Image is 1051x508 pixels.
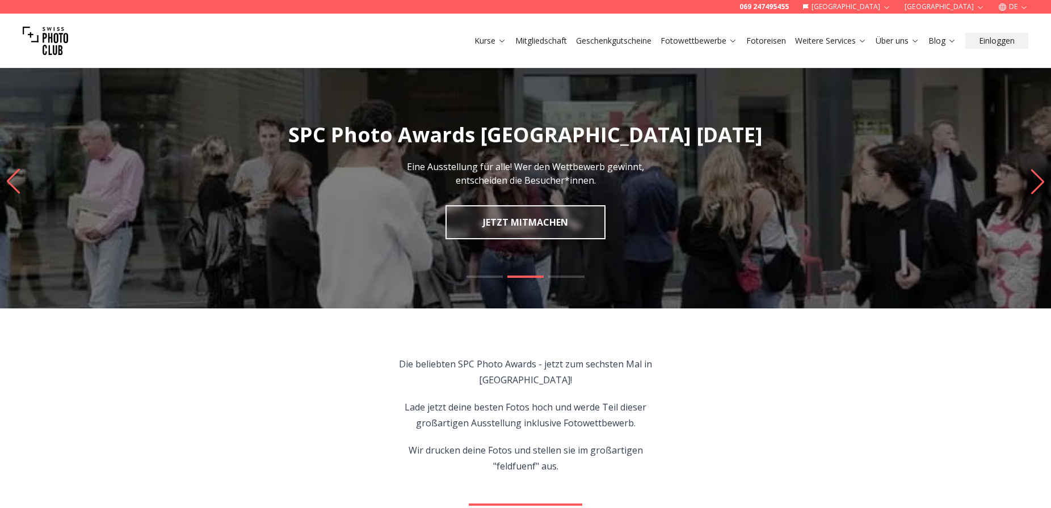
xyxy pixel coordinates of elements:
[445,205,606,239] a: JETZT MITMACHEN
[470,33,511,49] button: Kurse
[746,35,786,46] a: Fotoreisen
[396,399,655,431] p: Lade jetzt deine besten Fotos hoch und werde Teil dieser großartigen Ausstellung inklusive Fotowe...
[742,33,791,49] button: Fotoreisen
[661,35,737,46] a: Fotowettbewerbe
[928,35,956,46] a: Blog
[398,160,653,187] p: Eine Ausstellung für alle! Wer den Wettbewerb gewinnt, entscheiden die Besucher*innen.
[656,33,742,49] button: Fotowettbewerbe
[739,2,789,11] a: 069 247495455
[474,35,506,46] a: Kurse
[396,442,655,474] p: Wir drucken deine Fotos und stellen sie im großartigen "feldfuenf" aus.
[396,356,655,388] p: Die beliebten SPC Photo Awards - jetzt zum sechsten Mal in [GEOGRAPHIC_DATA]!
[791,33,871,49] button: Weitere Services
[924,33,961,49] button: Blog
[576,35,651,46] a: Geschenkgutscheine
[795,35,867,46] a: Weitere Services
[511,33,571,49] button: Mitgliedschaft
[876,35,919,46] a: Über uns
[515,35,567,46] a: Mitgliedschaft
[965,33,1028,49] button: Einloggen
[871,33,924,49] button: Über uns
[23,18,68,63] img: Swiss photo club
[571,33,656,49] button: Geschenkgutscheine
